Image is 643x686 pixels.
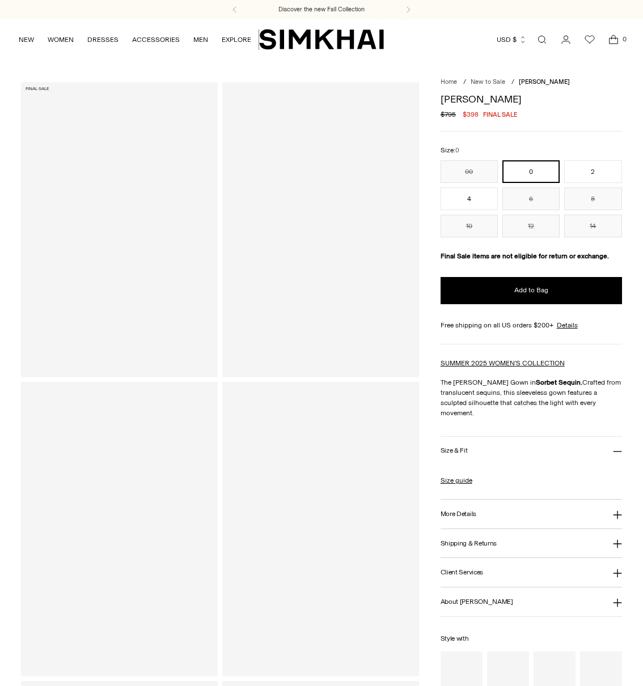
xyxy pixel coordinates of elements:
[441,109,456,120] s: $795
[564,160,621,183] button: 2
[21,82,218,377] a: Leilani Sequin Gown
[441,587,622,616] button: About [PERSON_NAME]
[222,382,419,676] a: Leilani Sequin Gown
[441,377,622,418] p: The [PERSON_NAME] Gown in Crafted from translucent sequins, this sleeveless gown features a sculp...
[441,215,498,237] button: 10
[502,188,560,210] button: 6
[619,34,629,44] span: 0
[519,78,570,86] span: [PERSON_NAME]
[441,558,622,587] button: Client Services
[21,382,218,676] a: Leilani Sequin Gown
[441,510,476,518] h3: More Details
[441,569,484,576] h3: Client Services
[441,277,622,304] button: Add to Bag
[19,27,34,52] a: NEW
[564,215,621,237] button: 14
[463,109,479,120] span: $398
[441,529,622,558] button: Shipping & Returns
[555,28,577,51] a: Go to the account page
[278,5,365,14] a: Discover the new Fall Collection
[441,320,622,330] div: Free shipping on all US orders $200+
[441,145,459,156] label: Size:
[497,27,527,52] button: USD $
[531,28,553,51] a: Open search modal
[455,147,459,154] span: 0
[441,475,472,485] a: Size guide
[441,635,622,642] h6: Style with
[441,359,565,367] a: SUMMER 2025 WOMEN'S COLLECTION
[441,252,609,260] strong: Final Sale items are not eligible for return or exchange.
[578,28,601,51] a: Wishlist
[536,378,582,386] strong: Sorbet Sequin.
[441,447,468,454] h3: Size & Fit
[222,82,419,377] a: Leilani Sequin Gown
[441,598,513,606] h3: About [PERSON_NAME]
[463,78,466,87] div: /
[48,27,74,52] a: WOMEN
[511,78,514,87] div: /
[502,160,560,183] button: 0
[441,78,457,86] a: Home
[441,540,497,547] h3: Shipping & Returns
[602,28,625,51] a: Open cart modal
[222,27,251,52] a: EXPLORE
[441,437,622,466] button: Size & Fit
[514,286,548,295] span: Add to Bag
[471,78,505,86] a: New to Sale
[87,27,119,52] a: DRESSES
[564,188,621,210] button: 8
[441,160,498,183] button: 00
[259,28,384,50] a: SIMKHAI
[441,94,622,104] h1: [PERSON_NAME]
[132,27,180,52] a: ACCESSORIES
[502,215,560,237] button: 12
[441,500,622,529] button: More Details
[441,78,622,87] nav: breadcrumbs
[557,320,578,330] a: Details
[441,188,498,210] button: 4
[193,27,208,52] a: MEN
